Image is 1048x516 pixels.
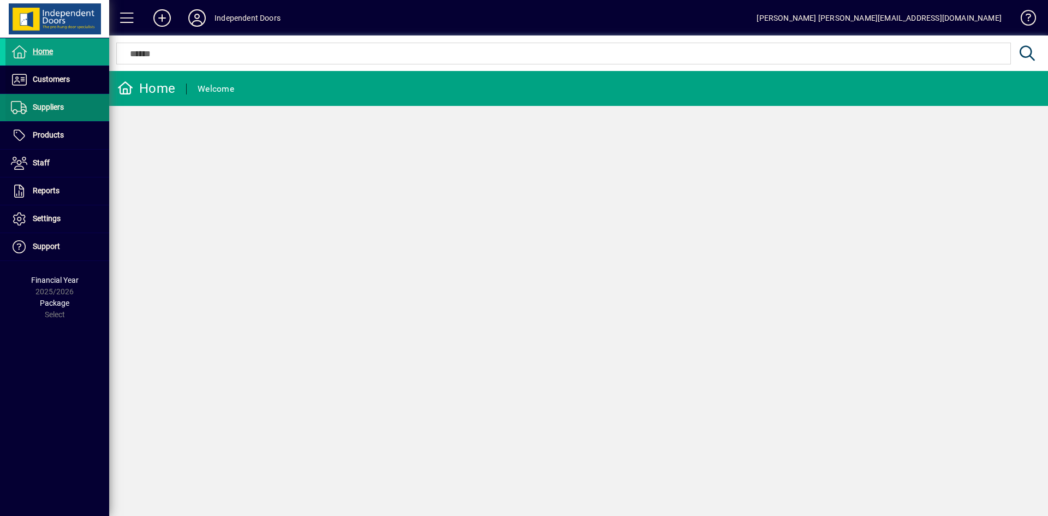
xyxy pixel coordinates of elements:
button: Add [145,8,180,28]
a: Knowledge Base [1013,2,1034,38]
span: Financial Year [31,276,79,284]
div: Independent Doors [215,9,281,27]
span: Customers [33,75,70,84]
span: Products [33,131,64,139]
button: Profile [180,8,215,28]
span: Home [33,47,53,56]
a: Reports [5,177,109,205]
div: Home [117,80,175,97]
div: [PERSON_NAME] [PERSON_NAME][EMAIL_ADDRESS][DOMAIN_NAME] [757,9,1002,27]
span: Package [40,299,69,307]
a: Support [5,233,109,260]
a: Suppliers [5,94,109,121]
span: Settings [33,214,61,223]
a: Staff [5,150,109,177]
a: Products [5,122,109,149]
div: Welcome [198,80,234,98]
span: Suppliers [33,103,64,111]
span: Reports [33,186,59,195]
span: Support [33,242,60,251]
a: Settings [5,205,109,233]
a: Customers [5,66,109,93]
span: Staff [33,158,50,167]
